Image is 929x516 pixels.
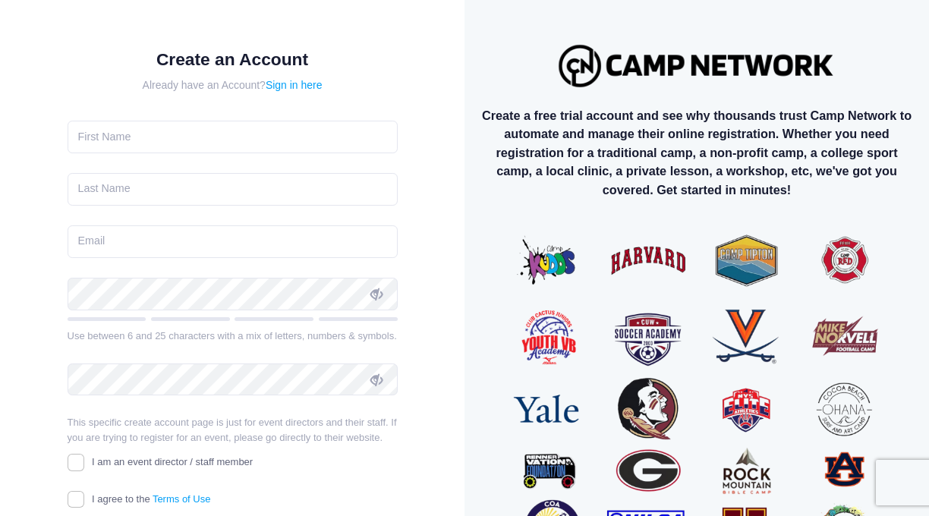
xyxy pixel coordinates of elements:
[68,173,398,206] input: Last Name
[68,225,398,258] input: Email
[68,491,85,508] input: I agree to theTerms of Use
[68,454,85,471] input: I am an event director / staff member
[68,49,398,70] h1: Create an Account
[68,329,398,344] div: Use between 6 and 25 characters with a mix of letters, numbers & symbols.
[153,493,211,505] a: Terms of Use
[477,106,917,199] p: Create a free trial account and see why thousands trust Camp Network to automate and manage their...
[68,415,398,445] p: This specific create account page is just for event directors and their staff. If you are trying ...
[552,37,842,94] img: Logo
[92,456,253,467] span: I am an event director / staff member
[266,79,323,91] a: Sign in here
[92,493,210,505] span: I agree to the
[68,77,398,93] div: Already have an Account?
[68,121,398,153] input: First Name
